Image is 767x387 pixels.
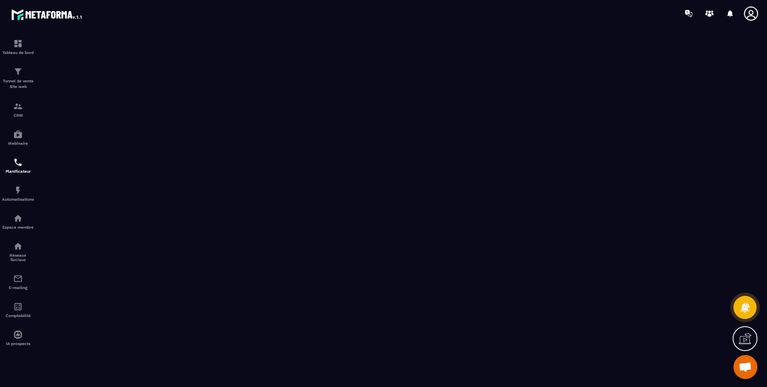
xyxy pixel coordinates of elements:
a: emailemailE-mailing [2,268,34,296]
p: Comptabilité [2,313,34,318]
p: Tableau de bord [2,50,34,55]
img: automations [13,186,23,195]
img: automations [13,330,23,339]
img: accountant [13,302,23,311]
div: Ouvrir le chat [733,355,757,379]
a: formationformationCRM [2,96,34,124]
img: formation [13,67,23,76]
a: schedulerschedulerPlanificateur [2,152,34,180]
p: Tunnel de vente Site web [2,78,34,90]
p: Webinaire [2,141,34,146]
a: automationsautomationsEspace membre [2,207,34,235]
a: formationformationTunnel de vente Site web [2,61,34,96]
img: scheduler [13,158,23,167]
p: CRM [2,113,34,118]
a: automationsautomationsAutomatisations [2,180,34,207]
p: Planificateur [2,169,34,174]
img: formation [13,102,23,111]
a: social-networksocial-networkRéseaux Sociaux [2,235,34,268]
img: automations [13,213,23,223]
p: Réseaux Sociaux [2,253,34,262]
img: social-network [13,241,23,251]
p: E-mailing [2,285,34,290]
img: email [13,274,23,283]
img: automations [13,130,23,139]
img: logo [11,7,83,22]
img: formation [13,39,23,48]
p: Automatisations [2,197,34,201]
a: formationformationTableau de bord [2,33,34,61]
p: IA prospects [2,341,34,346]
a: accountantaccountantComptabilité [2,296,34,324]
p: Espace membre [2,225,34,229]
a: automationsautomationsWebinaire [2,124,34,152]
